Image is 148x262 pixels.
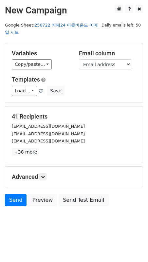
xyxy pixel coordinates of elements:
[99,23,143,28] a: Daily emails left: 50
[12,173,136,180] h5: Advanced
[5,23,98,35] a: 250722 카페24 아웃바운드 이메일 시트
[12,113,136,120] h5: 41 Recipients
[12,50,69,57] h5: Variables
[12,124,85,129] small: [EMAIL_ADDRESS][DOMAIN_NAME]
[12,148,39,156] a: +38 more
[12,86,37,96] a: Load...
[59,194,108,206] a: Send Test Email
[12,139,85,143] small: [EMAIL_ADDRESS][DOMAIN_NAME]
[5,5,143,16] h2: New Campaign
[12,131,85,136] small: [EMAIL_ADDRESS][DOMAIN_NAME]
[28,194,57,206] a: Preview
[5,194,27,206] a: Send
[12,59,52,69] a: Copy/paste...
[47,86,64,96] button: Save
[12,76,40,83] a: Templates
[115,231,148,262] iframe: Chat Widget
[99,22,143,29] span: Daily emails left: 50
[79,50,136,57] h5: Email column
[5,23,98,35] small: Google Sheet:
